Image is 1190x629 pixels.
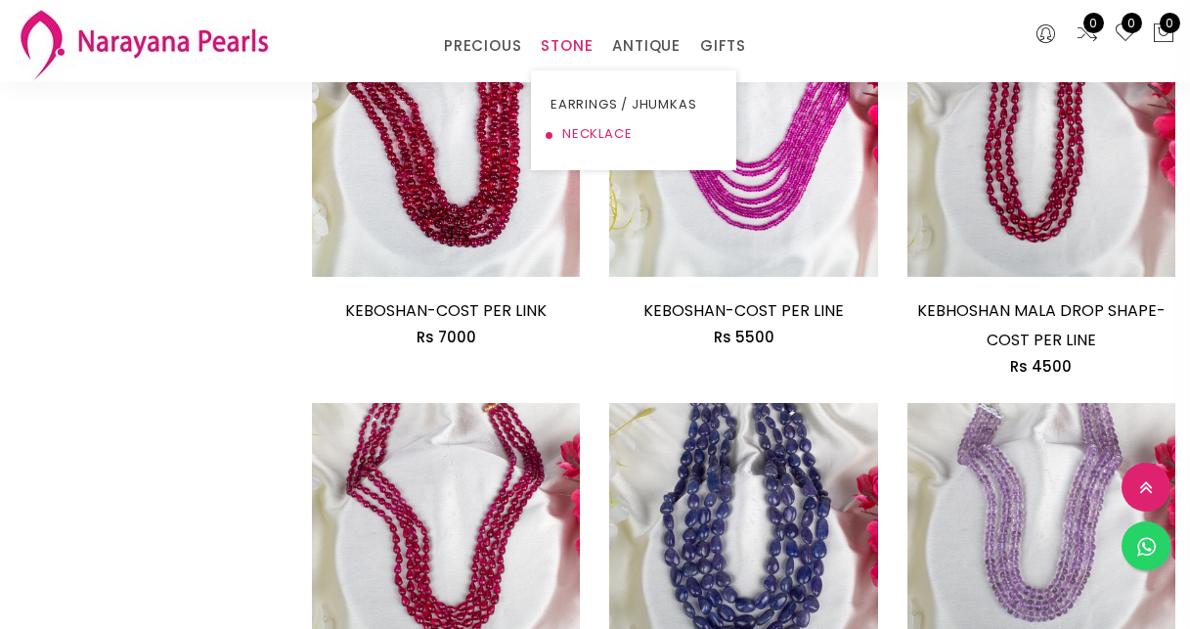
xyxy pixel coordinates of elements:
a: NECKLACE [551,119,717,149]
span: Rs 5500 [714,327,774,347]
a: STONE [541,31,593,61]
span: 0 [1160,13,1180,33]
a: KEBOSHAN-COST PER LINE [643,299,844,322]
a: KEBHOSHAN MALA DROP SHAPE-COST PER LINE [917,299,1166,351]
a: 0 [1114,22,1137,47]
a: PRECIOUS [444,31,521,61]
span: 0 [1122,13,1142,33]
a: GIFTS [700,31,746,61]
a: ANTIQUE [612,31,681,61]
span: Rs 7000 [417,327,476,347]
button: 0 [1152,22,1175,47]
a: KEBOSHAN-COST PER LINK [345,299,547,322]
a: 0 [1076,22,1099,47]
span: Rs 4500 [1010,356,1072,377]
a: EARRINGS / JHUMKAS [551,90,717,119]
span: 0 [1083,13,1104,33]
